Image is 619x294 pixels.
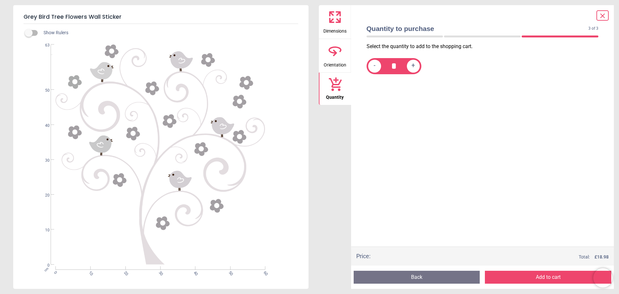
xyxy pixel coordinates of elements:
span: 50 [37,88,50,93]
button: Dimensions [319,5,351,39]
span: 60 [262,270,266,274]
h5: Grey Bird Tree Flowers Wall Sticker [24,10,298,24]
span: + [411,62,415,70]
span: - [374,62,376,70]
span: Quantity [326,91,344,101]
span: Orientation [324,59,346,68]
span: 40 [192,270,196,274]
button: Quantity [319,73,351,105]
span: 0 [53,270,57,274]
span: 30 [157,270,162,274]
p: Select the quantity to add to the shopping cart. [367,43,604,50]
span: 50 [227,270,231,274]
span: 3 of 3 [588,26,598,31]
button: Back [354,271,480,284]
span: 20 [37,193,50,198]
span: 10 [37,228,50,233]
button: Add to cart [485,271,611,284]
span: 0 [37,263,50,268]
span: 30 [37,158,50,163]
span: 10 [87,270,92,274]
span: cm [44,266,49,272]
span: Dimensions [323,25,347,35]
span: 20 [123,270,127,274]
span: 40 [37,123,50,128]
button: Orientation [319,39,351,73]
div: Total: [380,254,609,260]
div: Show Rulers [29,29,309,37]
span: 63 [37,43,50,48]
div: Price : [356,252,370,260]
span: 18.98 [597,254,609,259]
span: Quantity to purchase [367,24,589,33]
span: £ [594,254,609,260]
iframe: Brevo live chat [593,268,613,288]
